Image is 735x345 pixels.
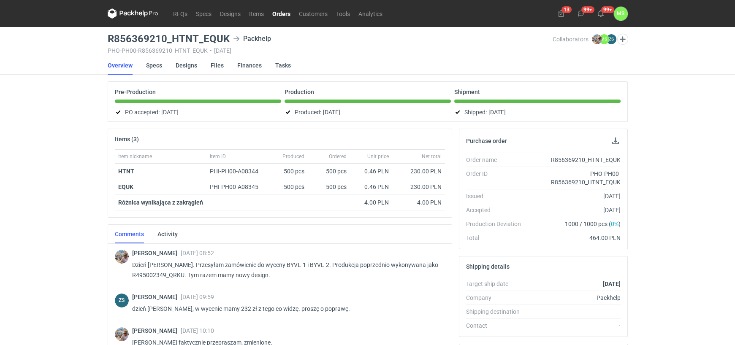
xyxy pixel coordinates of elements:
p: Pre-Production [115,89,156,95]
a: Orders [268,8,295,19]
div: 4.00 PLN [353,198,389,207]
a: Analytics [354,8,387,19]
span: [DATE] 10:10 [181,327,214,334]
a: Overview [108,56,133,75]
a: Tasks [275,56,291,75]
strong: Różnica wynikająca z zakrągleń [118,199,203,206]
div: PHO-PH00-R856369210_HTNT_EQUK [DATE] [108,47,553,54]
p: Dzień [PERSON_NAME]. Przesyłam zamówienie do wyceny BYVL-1 i BYVL-2. Produkcja poprzednio wykonyw... [132,260,438,280]
a: Activity [157,225,178,243]
div: 500 pcs [270,179,308,195]
a: Designs [216,8,245,19]
a: Comments [115,225,144,243]
h2: Items (3) [115,136,139,143]
div: Order ID [466,170,528,186]
img: Michał Palasek [115,327,129,341]
div: PHO-PH00-R856369210_HTNT_EQUK [528,170,621,186]
span: [DATE] [161,107,179,117]
span: Net total [422,153,442,160]
div: Order name [466,156,528,164]
div: Production Deviation [466,220,528,228]
a: Finances [237,56,262,75]
a: Specs [192,8,216,19]
a: Customers [295,8,332,19]
div: Issued [466,192,528,200]
div: 230.00 PLN [396,183,442,191]
div: Contact [466,321,528,330]
span: [DATE] [323,107,340,117]
a: Items [245,8,268,19]
div: Shipping destination [466,307,528,316]
div: 500 pcs [270,164,308,179]
p: Production [285,89,314,95]
button: 99+ [574,7,588,20]
div: 230.00 PLN [396,167,442,175]
h3: R856369210_HTNT_EQUK [108,34,230,44]
button: Download PO [610,136,621,146]
span: Ordered [329,153,347,160]
div: Target ship date [466,280,528,288]
span: [PERSON_NAME] [132,294,181,300]
figcaption: ZS [606,34,616,44]
figcaption: ZS [115,294,129,307]
p: dzień [PERSON_NAME], w wycenie mamy 232 zł z tego co widzę. proszę o poprawę. [132,304,438,314]
button: MS [614,7,628,21]
strong: HTNT [118,168,134,175]
img: Michał Palasek [115,250,129,264]
figcaption: MS [599,34,609,44]
div: - [528,321,621,330]
span: Produced [282,153,304,160]
strong: [DATE] [602,280,620,287]
svg: Packhelp Pro [108,8,158,19]
div: 0.46 PLN [353,183,389,191]
div: 500 pcs [308,179,350,195]
div: [DATE] [528,206,621,214]
button: 99+ [594,7,608,20]
span: Collaborators [553,36,589,43]
p: Shipment [454,89,480,95]
span: [PERSON_NAME] [132,327,181,334]
span: 1000 / 1000 pcs ( ) [564,220,620,228]
div: [DATE] [528,192,621,200]
h2: Purchase order [466,137,507,144]
div: 0.46 PLN [353,167,389,175]
div: 500 pcs [308,164,350,179]
div: Company [466,294,528,302]
div: Magdalena Szumiło [614,7,628,21]
a: RFQs [169,8,192,19]
button: Edit collaborators [617,34,628,45]
div: Shipped: [454,107,621,117]
span: [DATE] [488,107,506,117]
span: Item nickname [118,153,152,160]
a: Designs [176,56,197,75]
strong: EQUK [118,183,133,190]
div: PO accepted: [115,107,281,117]
div: R856369210_HTNT_EQUK [528,156,621,164]
h2: Shipping details [466,263,510,270]
div: 464.00 PLN [528,234,621,242]
a: Files [211,56,224,75]
button: 13 [554,7,568,20]
span: Item ID [210,153,226,160]
a: Specs [146,56,162,75]
div: Packhelp [528,294,621,302]
div: PHI-PH00-A08344 [210,167,266,175]
div: Accepted [466,206,528,214]
img: Michał Palasek [592,34,602,44]
span: 0% [610,221,618,227]
span: [DATE] 09:59 [181,294,214,300]
div: 4.00 PLN [396,198,442,207]
div: Packhelp [233,34,271,44]
span: Unit price [367,153,389,160]
span: [PERSON_NAME] [132,250,181,256]
div: PHI-PH00-A08345 [210,183,266,191]
div: Total [466,234,528,242]
div: Zuzanna Szygenda [115,294,129,307]
a: Tools [332,8,354,19]
div: Produced: [285,107,451,117]
span: • [210,47,212,54]
span: [DATE] 08:52 [181,250,214,256]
